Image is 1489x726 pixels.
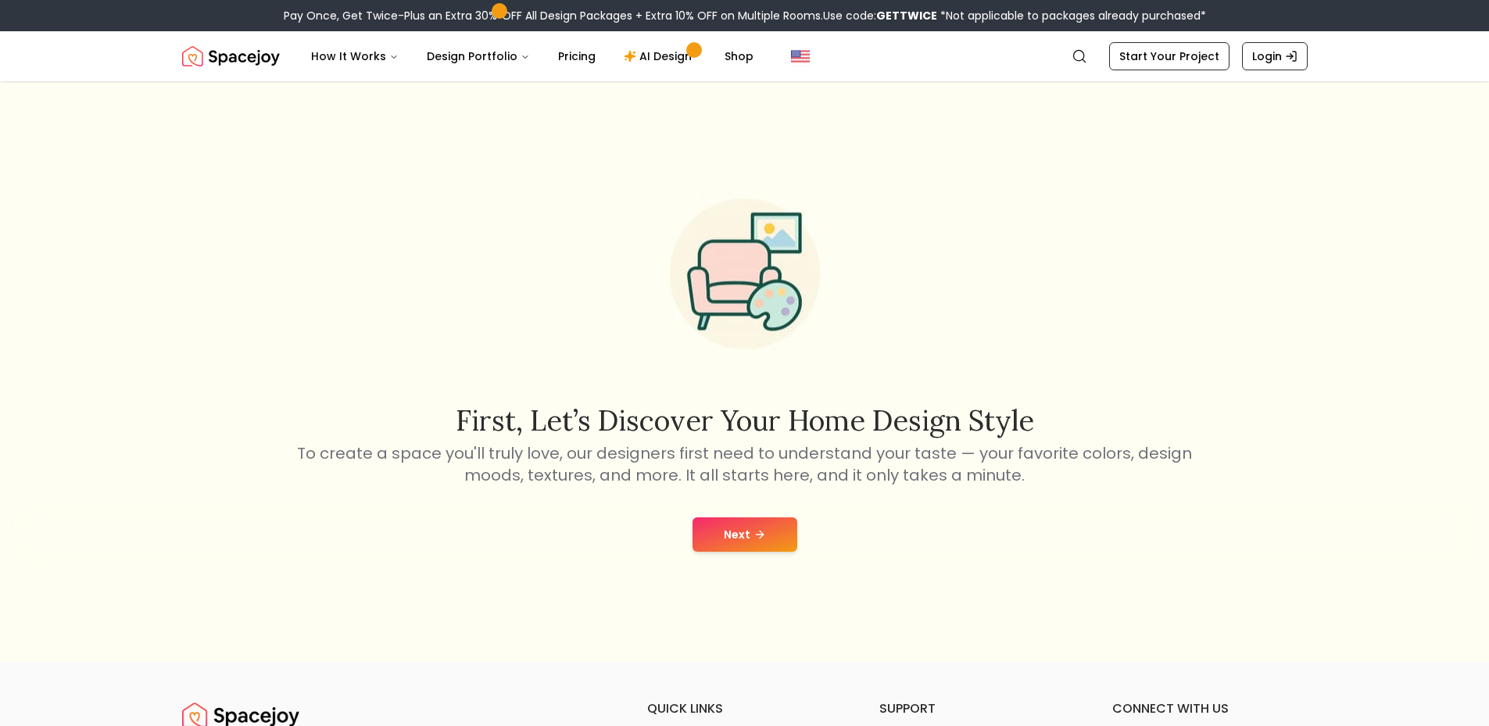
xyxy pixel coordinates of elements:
button: How It Works [299,41,411,72]
a: Login [1242,42,1308,70]
a: Start Your Project [1109,42,1229,70]
h6: support [879,699,1075,718]
nav: Main [299,41,766,72]
span: Use code: [823,8,937,23]
a: Pricing [546,41,608,72]
h2: First, let’s discover your home design style [295,405,1195,436]
nav: Global [182,31,1308,81]
h6: connect with us [1112,699,1308,718]
div: Pay Once, Get Twice-Plus an Extra 30% OFF All Design Packages + Extra 10% OFF on Multiple Rooms. [284,8,1206,23]
a: AI Design [611,41,709,72]
img: Start Style Quiz Illustration [645,173,845,374]
img: United States [791,47,810,66]
span: *Not applicable to packages already purchased* [937,8,1206,23]
h6: quick links [647,699,843,718]
p: To create a space you'll truly love, our designers first need to understand your taste — your fav... [295,442,1195,486]
button: Design Portfolio [414,41,542,72]
button: Next [693,517,797,552]
img: Spacejoy Logo [182,41,280,72]
b: GETTWICE [876,8,937,23]
a: Shop [712,41,766,72]
a: Spacejoy [182,41,280,72]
